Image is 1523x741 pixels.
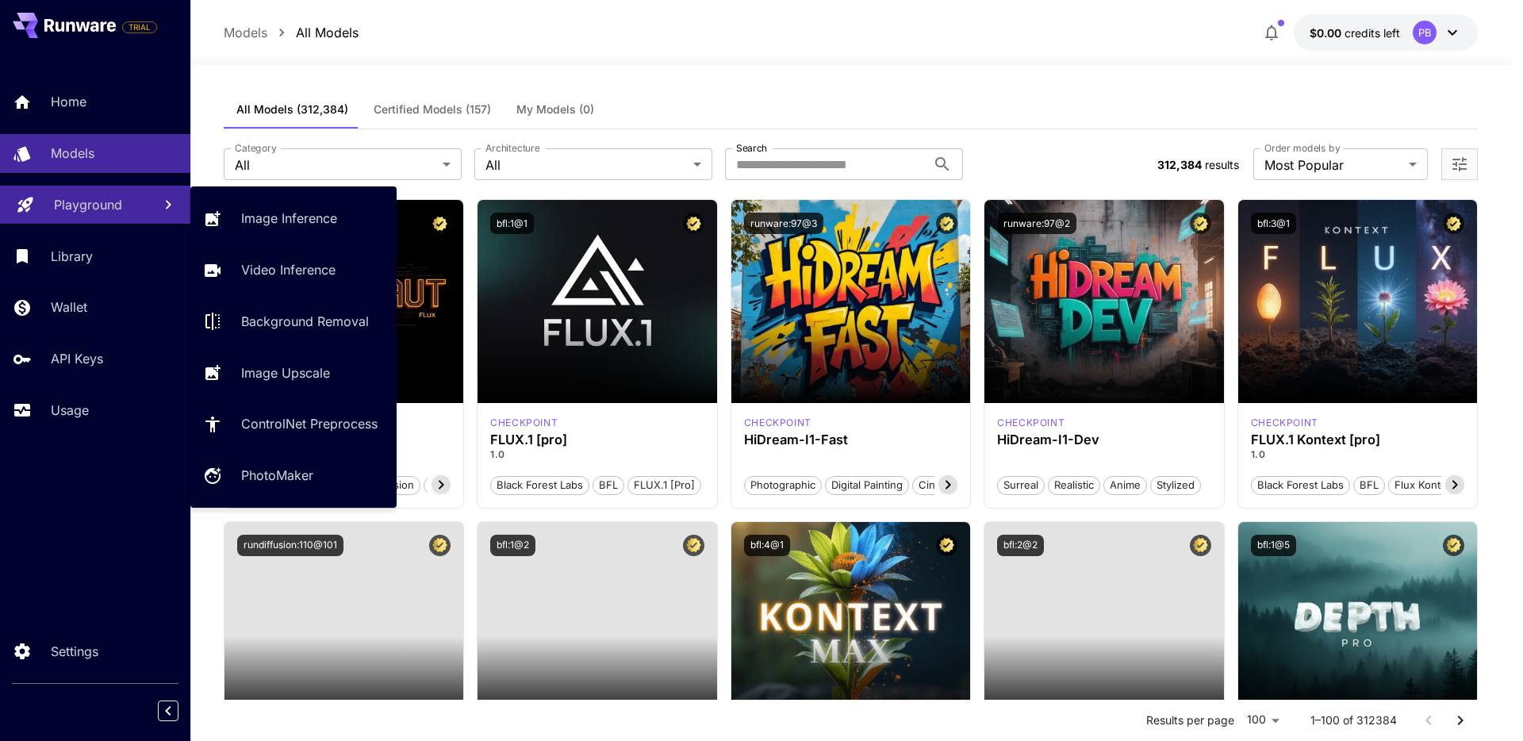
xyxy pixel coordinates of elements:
[1205,158,1239,171] span: results
[190,199,397,238] a: Image Inference
[190,302,397,341] a: Background Removal
[190,353,397,392] a: Image Upscale
[1310,26,1345,40] span: $0.00
[429,213,451,234] button: Certified Model – Vetted for best performance and includes a commercial license.
[997,416,1065,430] p: checkpoint
[224,23,267,42] p: Models
[744,535,790,556] button: bfl:4@1
[490,213,534,234] button: bfl:1@1
[1264,141,1340,155] label: Order models by
[429,535,451,556] button: Certified Model – Vetted for best performance and includes a commercial license.
[1190,213,1211,234] button: Certified Model – Vetted for best performance and includes a commercial license.
[485,141,539,155] label: Architecture
[1104,478,1146,493] span: Anime
[1354,478,1384,493] span: BFL
[683,213,704,234] button: Certified Model – Vetted for best performance and includes a commercial license.
[1389,478,1461,493] span: Flux Kontext
[490,432,704,447] h3: FLUX.1 [pro]
[1294,14,1478,51] button: $0.00
[241,414,378,433] p: ControlNet Preprocess
[490,416,558,430] p: checkpoint
[1310,712,1397,728] p: 1–100 of 312384
[1413,21,1437,44] div: PB
[490,535,535,556] button: bfl:1@2
[51,349,103,368] p: API Keys
[744,416,811,430] p: checkpoint
[683,535,704,556] button: Certified Model – Vetted for best performance and includes a commercial license.
[241,466,313,485] p: PhotoMaker
[1157,158,1202,171] span: 312,384
[241,363,330,382] p: Image Upscale
[1252,478,1349,493] span: Black Forest Labs
[190,456,397,495] a: PhotoMaker
[170,697,190,725] div: Collapse sidebar
[51,144,94,163] p: Models
[1450,155,1469,175] button: Open more filters
[1310,25,1400,41] div: $0.00
[1251,432,1465,447] h3: FLUX.1 Kontext [pro]
[241,312,369,331] p: Background Removal
[1190,535,1211,556] button: Certified Model – Vetted for best performance and includes a commercial license.
[744,213,823,234] button: runware:97@3
[745,478,821,493] span: Photographic
[1251,416,1318,430] div: FlUX.1 Kontext [pro]
[628,478,700,493] span: FLUX.1 [pro]
[490,447,704,462] p: 1.0
[491,478,589,493] span: Black Forest Labs
[1151,478,1200,493] span: Stylized
[241,209,337,228] p: Image Inference
[190,405,397,443] a: ControlNet Preprocess
[1251,535,1296,556] button: bfl:1@5
[1443,535,1464,556] button: Certified Model – Vetted for best performance and includes a commercial license.
[936,535,957,556] button: Certified Model – Vetted for best performance and includes a commercial license.
[374,102,491,117] span: Certified Models (157)
[826,478,908,493] span: Digital Painting
[1049,478,1099,493] span: Realistic
[1241,708,1285,731] div: 100
[936,213,957,234] button: Certified Model – Vetted for best performance and includes a commercial license.
[736,141,767,155] label: Search
[54,195,122,214] p: Playground
[1251,447,1465,462] p: 1.0
[1444,705,1476,736] button: Go to next page
[997,432,1211,447] h3: HiDream-I1-Dev
[913,478,972,493] span: Cinematic
[224,23,359,42] nav: breadcrumb
[1251,416,1318,430] p: checkpoint
[424,478,452,493] span: pro
[237,535,343,556] button: rundiffusion:110@101
[235,141,277,155] label: Category
[1251,213,1296,234] button: bfl:3@1
[158,701,178,721] button: Collapse sidebar
[516,102,594,117] span: My Models (0)
[593,478,623,493] span: BFL
[997,535,1044,556] button: bfl:2@2
[744,416,811,430] div: HiDream Fast
[123,21,156,33] span: TRIAL
[190,251,397,290] a: Video Inference
[51,92,86,111] p: Home
[1264,155,1402,175] span: Most Popular
[485,155,687,175] span: All
[997,416,1065,430] div: HiDream Dev
[51,401,89,420] p: Usage
[236,102,348,117] span: All Models (312,384)
[296,23,359,42] p: All Models
[490,416,558,430] div: fluxpro
[241,260,336,279] p: Video Inference
[997,213,1076,234] button: runware:97@2
[1443,213,1464,234] button: Certified Model – Vetted for best performance and includes a commercial license.
[122,17,157,36] span: Add your payment card to enable full platform functionality.
[235,155,436,175] span: All
[998,478,1044,493] span: Surreal
[51,247,93,266] p: Library
[744,432,958,447] h3: HiDream-I1-Fast
[51,298,87,317] p: Wallet
[1146,712,1234,728] p: Results per page
[51,642,98,661] p: Settings
[1345,26,1400,40] span: credits left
